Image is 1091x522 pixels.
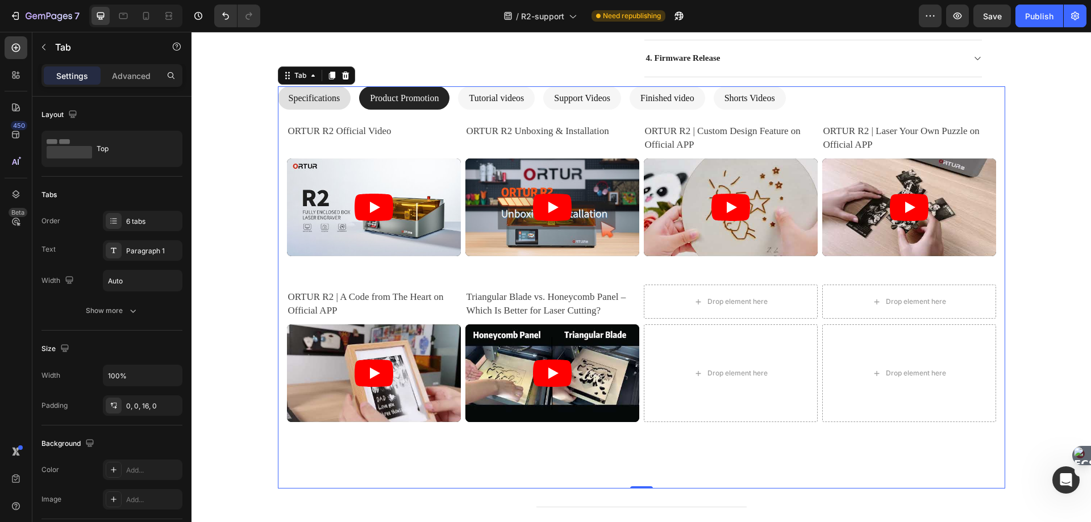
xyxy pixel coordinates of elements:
[103,365,182,386] input: Auto
[516,337,576,346] div: Drop element here
[698,162,737,189] button: Play
[163,162,202,189] button: Play
[41,273,76,289] div: Width
[363,61,419,71] span: Support Videos
[41,465,59,475] div: Color
[9,208,27,217] div: Beta
[41,400,68,411] div: Padding
[126,401,180,411] div: 0, 0, 16, 0
[74,9,80,23] p: 7
[41,341,72,357] div: Size
[126,246,180,256] div: Paragraph 1
[55,40,152,54] p: Tab
[191,32,1091,522] iframe: Design area
[277,61,332,71] span: Tutorial videos
[342,162,380,189] button: Play
[41,190,57,200] div: Tabs
[275,258,447,286] p: Triangular Blade vs. Honeycomb Panel – Which Is Better for Laser Cutting?
[1025,10,1053,22] div: Publish
[1052,466,1080,494] iframe: Intercom live chat
[41,107,80,123] div: Layout
[1015,5,1063,27] button: Publish
[520,162,559,189] button: Play
[56,70,88,82] p: Settings
[97,136,166,162] div: Top
[41,216,60,226] div: Order
[112,70,151,82] p: Advanced
[521,10,564,22] span: R2-support
[531,59,585,74] div: Rich Text Editor. Editing area: main
[88,486,813,515] p: Contact Us
[126,465,180,475] div: Add...
[342,328,380,355] button: Play
[126,495,180,505] div: Add...
[694,265,755,274] div: Drop element here
[275,93,447,106] p: ORTUR R2 Unboxing & Installation
[41,370,60,381] div: Width
[101,39,117,49] div: Tab
[86,305,139,316] div: Show more
[103,270,182,291] input: Auto
[516,10,519,22] span: /
[361,59,420,74] div: Rich Text Editor. Editing area: main
[276,59,334,74] div: Rich Text Editor. Editing area: main
[603,11,661,21] span: Need republishing
[447,59,505,74] div: Rich Text Editor. Editing area: main
[41,436,97,452] div: Background
[214,5,260,27] div: Undo/Redo
[453,93,625,120] p: ORTUR R2 | Custom Design Feature on Official APP
[11,121,27,130] div: 450
[516,265,576,274] div: Drop element here
[41,300,182,321] button: Show more
[97,93,268,106] p: ORTUR R2 Official Video
[449,61,503,71] span: Finished video
[5,5,85,27] button: 7
[41,244,56,254] div: Text
[973,5,1011,27] button: Save
[97,258,268,286] p: ORTUR R2 | A Code from The Heart on Official APP
[632,93,803,120] p: ORTUR R2 | Laser Your Own Puzzle on Official APP
[41,494,61,504] div: Image
[126,216,180,227] div: 6 tabs
[163,328,202,355] button: Play
[694,337,755,346] div: Drop element here
[533,61,584,71] span: Shorts Videos
[983,11,1002,21] span: Save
